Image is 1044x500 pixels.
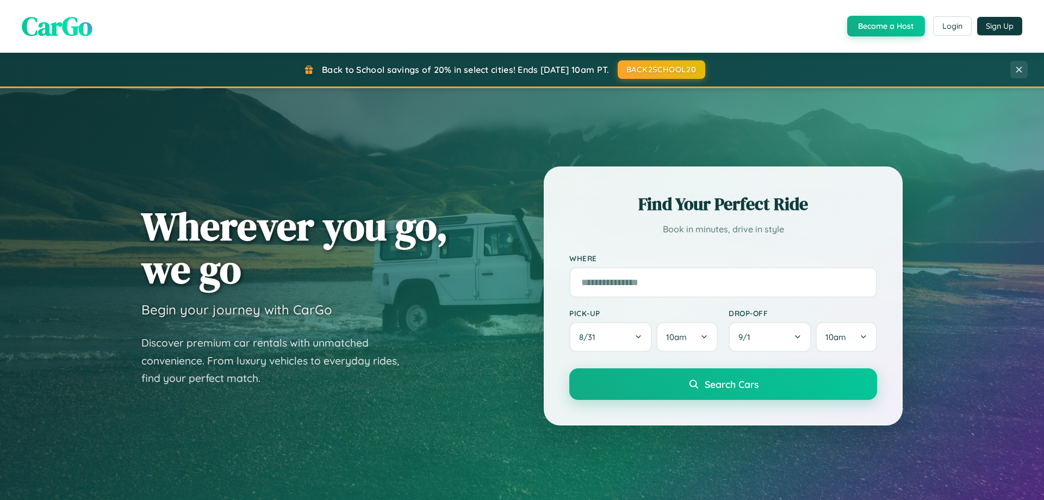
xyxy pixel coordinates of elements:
p: Book in minutes, drive in style [569,221,877,237]
button: Login [933,16,972,36]
span: Back to School savings of 20% in select cities! Ends [DATE] 10am PT. [322,64,609,75]
label: Where [569,254,877,263]
span: 10am [666,332,687,342]
button: 10am [656,322,718,352]
p: Discover premium car rentals with unmatched convenience. From luxury vehicles to everyday rides, ... [141,334,413,387]
button: BACK2SCHOOL20 [618,60,705,79]
button: 9/1 [729,322,811,352]
label: Drop-off [729,308,877,318]
button: Sign Up [977,17,1022,35]
h3: Begin your journey with CarGo [141,301,332,318]
h1: Wherever you go, we go [141,205,448,291]
span: Search Cars [705,378,759,390]
span: 9 / 1 [738,332,756,342]
button: 10am [816,322,877,352]
span: 10am [825,332,846,342]
button: Become a Host [847,16,925,36]
span: CarGo [22,8,92,44]
button: Search Cars [569,368,877,400]
h2: Find Your Perfect Ride [569,192,877,216]
label: Pick-up [569,308,718,318]
span: 8 / 31 [579,332,601,342]
button: 8/31 [569,322,652,352]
